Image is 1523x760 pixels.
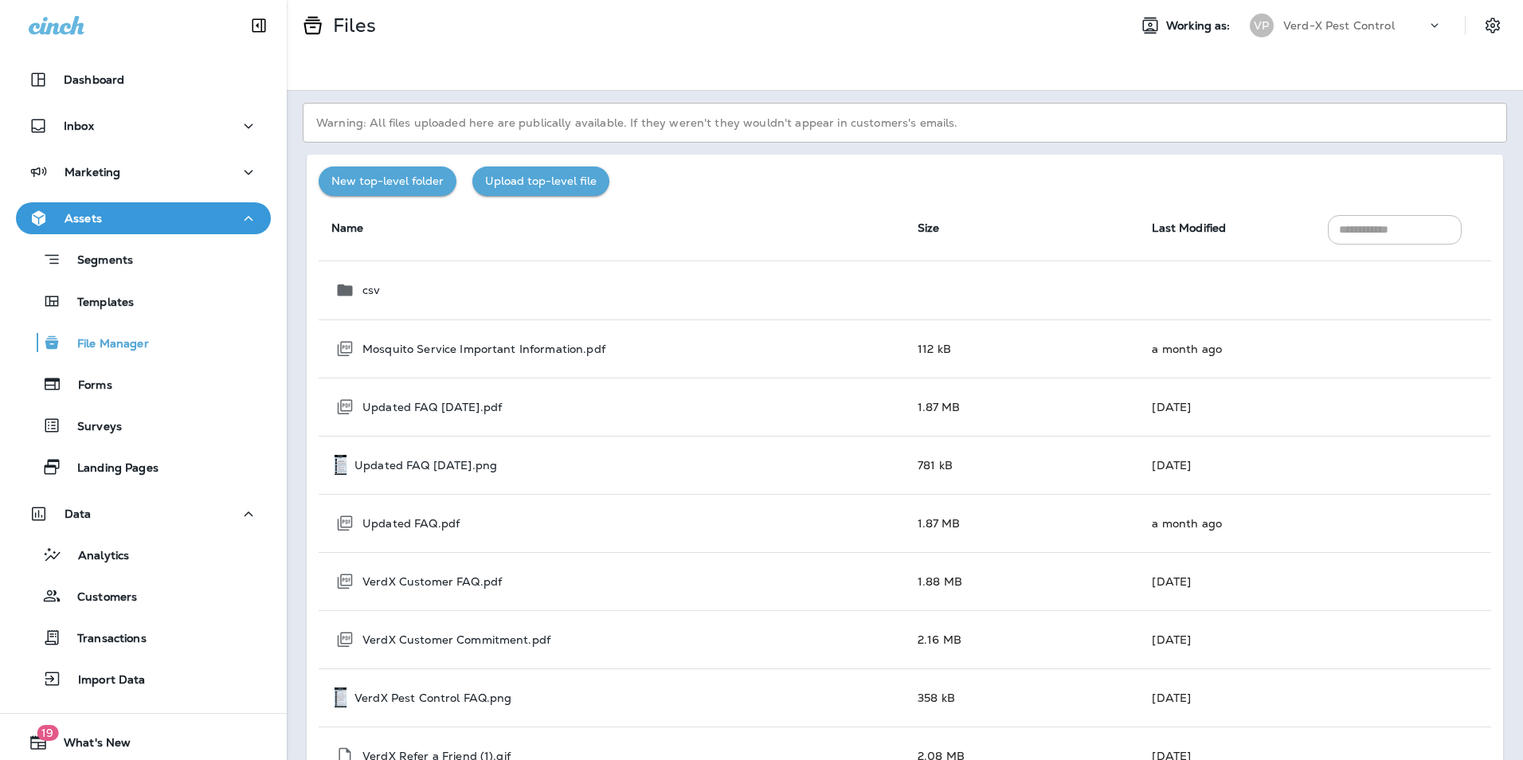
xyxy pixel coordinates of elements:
[61,632,147,647] p: Transactions
[1139,610,1315,668] td: [DATE]
[905,610,1139,668] td: 2.16 MB
[16,64,271,96] button: Dashboard
[1478,11,1507,40] button: Settings
[61,253,133,269] p: Segments
[16,538,271,571] button: Analytics
[16,110,271,142] button: Inbox
[362,575,502,588] p: VerdX Customer FAQ.pdf
[1139,552,1315,610] td: [DATE]
[1139,436,1315,494] td: [DATE]
[905,378,1139,436] td: 1.87 MB
[16,156,271,188] button: Marketing
[327,14,376,37] p: Files
[362,517,460,530] p: Updated FAQ.pdf
[362,633,550,646] p: VerdX Customer Commitment.pdf
[362,284,380,296] p: csv
[61,337,149,352] p: File Manager
[331,221,364,235] span: Name
[1139,319,1315,378] td: a month ago
[65,212,102,225] p: Assets
[319,166,456,196] button: New top-level folder
[472,166,609,196] button: Upload top-level file
[64,73,124,86] p: Dashboard
[1166,19,1234,33] span: Working as:
[62,673,146,688] p: Import Data
[61,420,122,435] p: Surveys
[65,166,120,178] p: Marketing
[1250,14,1274,37] div: VP
[905,494,1139,552] td: 1.87 MB
[16,284,271,318] button: Templates
[48,736,131,755] span: What's New
[16,662,271,695] button: Import Data
[237,10,281,41] button: Collapse Sidebar
[16,450,271,484] button: Landing Pages
[64,119,94,132] p: Inbox
[62,378,112,394] p: Forms
[16,326,271,359] button: File Manager
[362,343,605,355] p: Mosquito Service Important Information.pdf
[16,409,271,442] button: Surveys
[16,367,271,401] button: Forms
[905,436,1139,494] td: 781 kB
[1152,221,1226,235] span: Last Modified
[303,103,1507,143] p: Warning: All files uploaded here are publically available. If they weren't they wouldn't appear i...
[61,296,134,311] p: Templates
[37,725,58,741] span: 19
[62,549,129,564] p: Analytics
[16,579,271,613] button: Customers
[1139,494,1315,552] td: a month ago
[905,668,1139,727] td: 358 kB
[61,590,137,605] p: Customers
[61,461,159,476] p: Landing Pages
[1283,19,1395,32] p: Verd-X Pest Control
[16,621,271,654] button: Transactions
[918,221,940,235] span: Size
[354,459,497,472] p: Updated FAQ [DATE].png
[335,688,346,707] img: VerdX%20Pest%20Control%20FAQ.png
[65,507,92,520] p: Data
[16,202,271,234] button: Assets
[905,552,1139,610] td: 1.88 MB
[16,498,271,530] button: Data
[905,319,1139,378] td: 112 kB
[362,401,502,413] p: Updated FAQ [DATE].pdf
[1139,668,1315,727] td: [DATE]
[1139,378,1315,436] td: [DATE]
[16,727,271,758] button: 19What's New
[354,691,512,704] p: VerdX Pest Control FAQ.png
[16,242,271,276] button: Segments
[335,455,346,475] img: Updated%20FAQ%20August25.png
